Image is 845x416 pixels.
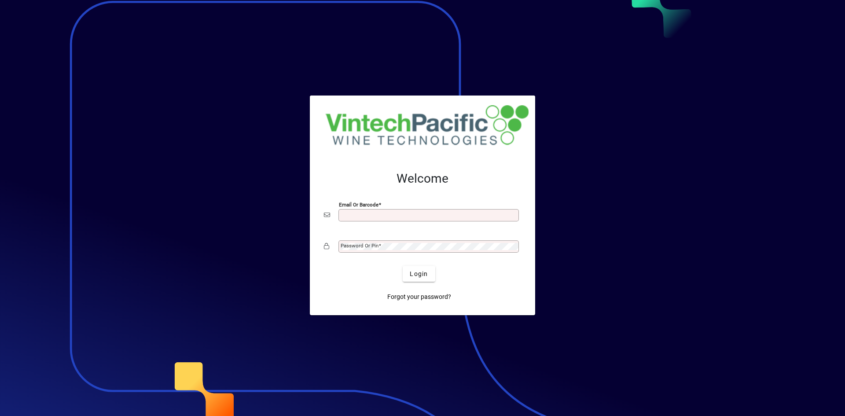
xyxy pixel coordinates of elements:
h2: Welcome [324,171,521,186]
span: Forgot your password? [387,292,451,302]
span: Login [410,269,428,279]
mat-label: Email or Barcode [339,202,378,208]
mat-label: Password or Pin [341,243,378,249]
a: Forgot your password? [384,289,455,305]
button: Login [403,266,435,282]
